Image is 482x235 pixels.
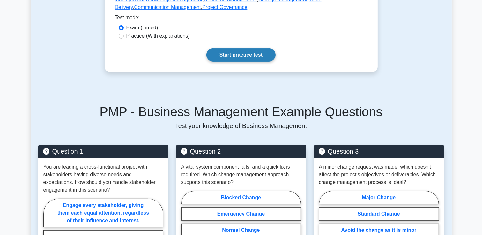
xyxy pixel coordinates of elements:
a: Project Governance [202,4,247,10]
h5: PMP - Business Management Example Questions [38,104,444,119]
label: Practice (With explanations) [126,32,190,40]
label: Exam (Timed) [126,24,158,32]
h5: Question 1 [43,148,163,155]
div: Test mode: [115,14,367,24]
a: Communication Management [134,4,201,10]
h5: Question 3 [319,148,439,155]
p: You are leading a cross-functional project with stakeholders having diverse needs and expectation... [43,163,163,194]
p: A minor change request was made, which doesn't affect the project's objectives or deliverables. W... [319,163,439,186]
label: Standard Change [319,207,439,221]
label: Blocked Change [181,191,301,204]
label: Major Change [319,191,439,204]
h5: Question 2 [181,148,301,155]
p: Test your knowledge of Business Management [38,122,444,130]
label: Engage every stakeholder, giving them each equal attention, regardless of their influence and int... [43,199,163,227]
p: A vital system component fails, and a quick fix is required. Which change management approach sup... [181,163,301,186]
a: Start practice test [206,48,276,62]
label: Emergency Change [181,207,301,221]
